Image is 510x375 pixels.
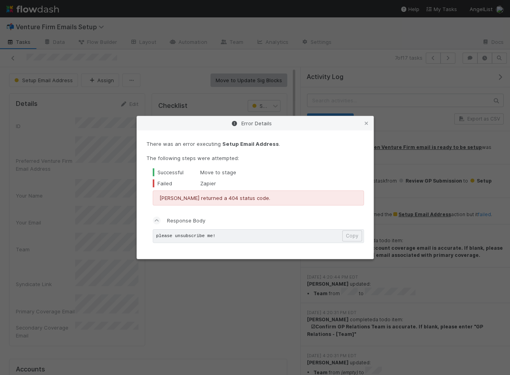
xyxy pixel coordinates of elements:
[153,179,364,187] div: Zapier
[159,194,357,202] p: [PERSON_NAME] returned a 404 status code.
[153,168,200,176] div: Successful
[153,179,200,187] div: Failed
[153,168,364,176] div: Move to stage
[167,217,205,224] span: Response Body
[146,154,364,162] p: The following steps were attempted:
[137,116,373,130] div: Error Details
[146,140,364,148] p: There was an error executing .
[222,141,279,147] strong: Setup Email Address
[153,229,364,243] pre: please unsubscribe me!
[342,230,362,241] button: Copy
